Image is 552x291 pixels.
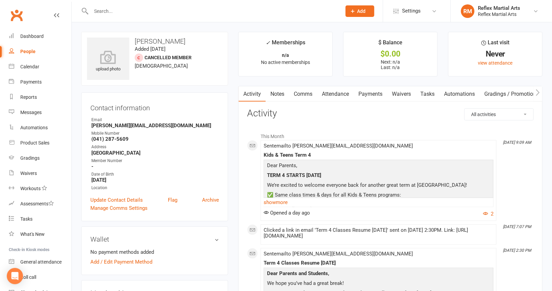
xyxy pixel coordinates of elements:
[402,3,421,19] span: Settings
[9,270,71,285] a: Roll call
[89,6,337,16] input: Search...
[91,136,219,142] strong: (041) 287-5609
[90,204,148,212] a: Manage Comms Settings
[346,5,374,17] button: Add
[247,129,534,140] li: This Month
[91,117,219,123] div: Email
[282,52,289,58] strong: n/a
[20,79,42,85] div: Payments
[9,90,71,105] a: Reports
[20,186,41,191] div: Workouts
[90,236,219,243] h3: Wallet
[135,63,188,69] span: [DEMOGRAPHIC_DATA]
[20,94,37,100] div: Reports
[20,216,32,222] div: Tasks
[20,171,37,176] div: Waivers
[9,74,71,90] a: Payments
[145,55,192,60] span: Cancelled member
[91,163,219,170] strong: -
[455,50,536,58] div: Never
[20,64,39,69] div: Calendar
[9,166,71,181] a: Waivers
[8,7,25,24] a: Clubworx
[20,33,44,39] div: Dashboard
[91,144,219,150] div: Address
[439,86,480,102] a: Automations
[91,122,219,129] strong: [PERSON_NAME][EMAIL_ADDRESS][DOMAIN_NAME]
[265,191,492,201] p: ✅ Same class times & days for all Kids & Teens programs:
[9,196,71,211] a: Assessments
[20,155,40,161] div: Gradings
[91,185,219,191] div: Location
[266,40,270,46] i: ✓
[20,49,36,54] div: People
[264,198,493,207] a: show more
[9,120,71,135] a: Automations
[503,140,531,145] i: [DATE] 9:09 AM
[9,211,71,227] a: Tasks
[317,86,354,102] a: Attendance
[461,4,474,18] div: RM
[350,50,431,58] div: $0.00
[9,44,71,59] a: People
[91,158,219,164] div: Member Number
[266,86,289,102] a: Notes
[20,201,54,206] div: Assessments
[261,60,310,65] span: No active memberships
[9,227,71,242] a: What's New
[20,140,49,145] div: Product Sales
[90,196,143,204] a: Update Contact Details
[264,210,310,216] span: Opened a day ago
[483,210,493,218] button: 2
[9,29,71,44] a: Dashboard
[87,50,129,73] div: upload photo
[478,60,513,66] a: view attendance
[264,251,413,257] span: Sent email to [PERSON_NAME][EMAIL_ADDRESS][DOMAIN_NAME]
[90,258,152,266] a: Add / Edit Payment Method
[20,231,45,237] div: What's New
[91,177,219,183] strong: [DATE]
[267,172,321,178] span: TERM 4 STARTS [DATE]
[168,196,177,204] a: Flag
[7,268,23,284] div: Open Intercom Messenger
[354,86,387,102] a: Payments
[9,151,71,166] a: Gradings
[20,125,48,130] div: Automations
[264,227,493,239] div: Clicked a link in email 'Term 4 Classes Resume [DATE]' sent on [DATE] 2:30PM. Link: [URL][DOMAIN_...
[135,46,165,52] time: Added [DATE]
[289,86,317,102] a: Comms
[9,135,71,151] a: Product Sales
[357,8,366,14] span: Add
[503,224,531,229] i: [DATE] 7:07 PM
[387,86,416,102] a: Waivers
[202,196,219,204] a: Archive
[503,248,531,253] i: [DATE] 2:30 PM
[267,270,329,276] span: Dear Parents and Students,
[247,108,534,119] h3: Activity
[264,152,493,158] div: Kids & Teens Term 4
[350,59,431,70] p: Next: n/a Last: n/a
[480,86,544,102] a: Gradings / Promotions
[265,161,492,171] p: Dear Parents,
[9,105,71,120] a: Messages
[266,38,305,51] div: Memberships
[478,5,520,11] div: Reflex Martial Arts
[20,274,36,280] div: Roll call
[20,259,62,265] div: General attendance
[9,181,71,196] a: Workouts
[416,86,439,102] a: Tasks
[91,171,219,178] div: Date of Birth
[265,279,492,289] p: We hope you’ve had a great break!
[481,38,509,50] div: Last visit
[478,11,520,17] div: Reflex Martial Arts
[91,150,219,156] strong: [GEOGRAPHIC_DATA]
[378,38,402,50] div: $ Balance
[9,59,71,74] a: Calendar
[91,130,219,137] div: Mobile Number
[9,254,71,270] a: General attendance kiosk mode
[87,38,222,45] h3: [PERSON_NAME]
[20,110,42,115] div: Messages
[239,86,266,102] a: Activity
[90,248,219,256] li: No payment methods added
[264,260,493,266] div: Term 4 Classes Resume [DATE]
